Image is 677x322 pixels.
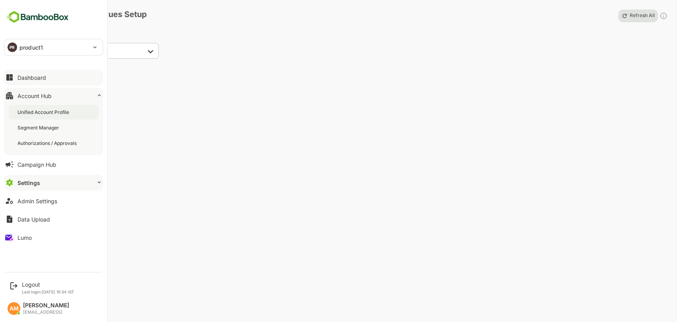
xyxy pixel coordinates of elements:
button: Campaign Hub [4,156,103,172]
div: Logout [22,281,74,288]
div: Unified Account Profile [17,109,71,116]
p: Last login: [DATE] 15:34 IST [22,289,74,294]
button: Data Upload [4,211,103,227]
button: Account Hub [4,88,103,104]
div: [PERSON_NAME] [23,302,69,309]
div: Settings [17,179,40,186]
div: Campaign Hub [17,161,56,168]
div: Authorizations / Approvals [17,140,78,147]
button: Admin Settings [4,193,103,209]
div: Account Hub [17,93,52,99]
div: ​ [60,43,159,59]
div: Dashboard [17,74,46,81]
p: Attribute Category [62,32,172,38]
div: Admin Settings [17,198,57,204]
div: Click to refresh values for all attributes in the selected attribute category [660,10,667,22]
button: Lumo [4,229,103,245]
div: PR [8,42,17,52]
div: [EMAIL_ADDRESS] [23,310,69,315]
div: Segment Manager [17,124,61,131]
button: Dashboard [4,69,103,85]
img: BambooboxFullLogoMark.5f36c76dfaba33ec1ec1367b70bb1252.svg [4,10,71,25]
p: product1 [19,43,43,52]
div: Data Upload [17,216,50,223]
div: PRproduct1 [4,39,103,55]
button: Settings [4,175,103,191]
div: Lumo [17,234,32,241]
div: AM [8,302,20,315]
